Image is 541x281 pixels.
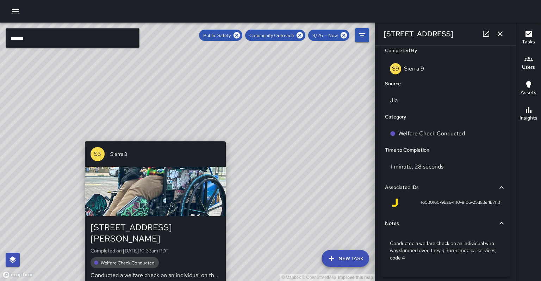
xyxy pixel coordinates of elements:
[391,163,443,170] p: 1 minute, 28 seconds
[308,30,349,41] div: 9/26 — Now
[94,150,101,158] p: S3
[385,80,401,88] h6: Source
[355,28,369,42] button: Filters
[421,199,500,206] span: f6030160-9b26-11f0-8106-25d83e4b7f13
[404,65,424,72] p: Sierra 9
[516,25,541,51] button: Tasks
[390,240,501,261] p: Conducted a welfare check on an individual who was slumped over, they ignored medical services, c...
[520,114,537,122] h6: Insights
[398,129,465,138] p: Welfare Check Conducted
[385,215,506,232] div: Notes
[245,30,305,41] div: Community Outreach
[521,89,536,97] h6: Assets
[245,32,298,38] span: Community Outreach
[385,220,399,227] h6: Notes
[516,51,541,76] button: Users
[97,260,159,266] span: Welfare Check Conducted
[110,151,220,158] span: Sierra 3
[385,179,506,196] div: Associated IDs
[91,271,220,280] p: Conducted a welfare check on an individual on the west side of 14th & Broadway who was sitting in...
[522,38,535,46] h6: Tasks
[385,184,419,191] h6: Associated IDs
[91,222,220,244] div: [STREET_ADDRESS][PERSON_NAME]
[522,63,535,71] h6: Users
[516,102,541,127] button: Insights
[516,76,541,102] button: Assets
[392,65,399,73] p: S9
[322,250,369,267] button: New Task
[384,28,454,39] h6: [STREET_ADDRESS]
[385,113,406,121] h6: Category
[385,146,429,154] h6: Time to Completion
[390,96,501,105] p: Jia
[385,47,417,55] h6: Completed By
[199,30,242,41] div: Public Safety
[91,247,220,254] p: Completed on [DATE] 10:33am PDT
[199,32,235,38] span: Public Safety
[308,32,342,38] span: 9/26 — Now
